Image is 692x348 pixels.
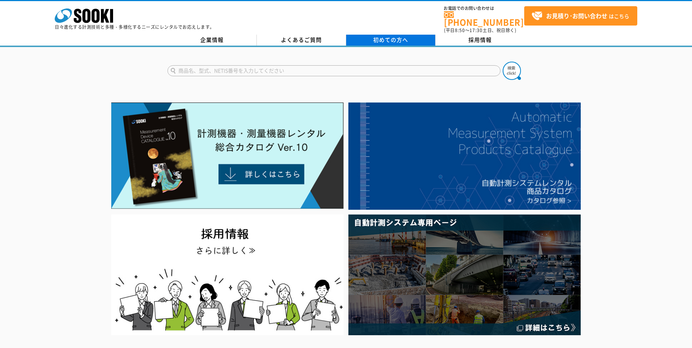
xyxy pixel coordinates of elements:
input: 商品名、型式、NETIS番号を入力してください [167,65,500,76]
span: はこちら [531,11,629,22]
a: [PHONE_NUMBER] [444,11,524,26]
a: お見積り･お問い合わせはこちら [524,6,637,26]
p: 日々進化する計測技術と多種・多様化するニーズにレンタルでお応えします。 [55,25,214,29]
a: よくあるご質問 [257,35,346,46]
img: 自動計測システム専用ページ [348,214,581,335]
span: (平日 ～ 土日、祝日除く) [444,27,516,34]
a: 企業情報 [167,35,257,46]
img: Catalog Ver10 [111,103,344,209]
span: 8:50 [455,27,465,34]
img: SOOKI recruit [111,214,344,335]
a: 採用情報 [436,35,525,46]
img: btn_search.png [503,62,521,80]
span: お電話でのお問い合わせは [444,6,524,11]
span: 17:30 [469,27,483,34]
a: 初めての方へ [346,35,436,46]
img: 自動計測システムカタログ [348,103,581,210]
strong: お見積り･お問い合わせ [546,11,607,20]
span: 初めての方へ [373,36,408,44]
